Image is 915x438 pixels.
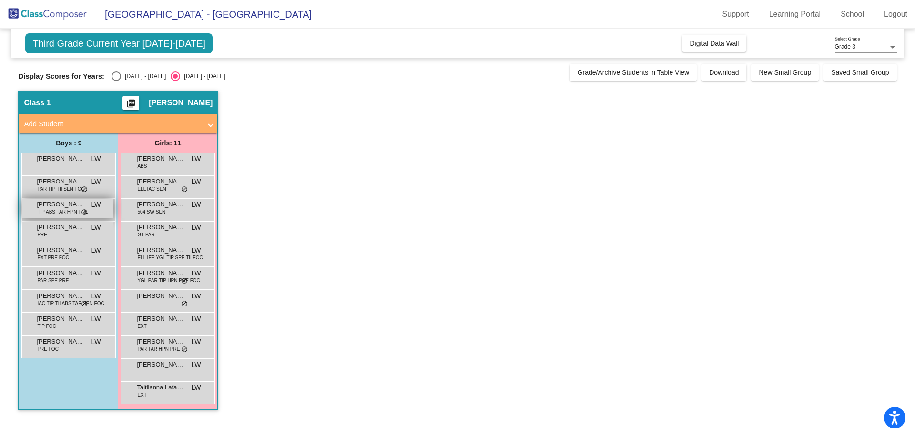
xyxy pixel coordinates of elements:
button: Saved Small Group [823,64,896,81]
span: LW [91,337,101,347]
span: do_not_disturb_alt [81,300,88,308]
span: [PERSON_NAME] [PERSON_NAME] [37,337,84,346]
span: 504 SW SEN [137,208,165,215]
span: LW [91,314,101,324]
mat-expansion-panel-header: Add Student [19,114,217,133]
span: [PERSON_NAME] [137,337,184,346]
span: PRE FOC [37,346,58,353]
span: TIP FOC [37,323,56,330]
span: EXT [137,323,146,330]
span: LW [91,223,101,233]
span: [PERSON_NAME] [149,98,213,108]
mat-radio-group: Select an option [112,71,225,81]
button: Digital Data Wall [682,35,746,52]
span: Download [709,69,739,76]
span: New Small Group [759,69,811,76]
span: LW [191,383,201,393]
span: [PERSON_NAME] [137,177,184,186]
span: [PERSON_NAME] [37,154,84,163]
span: [GEOGRAPHIC_DATA] - [GEOGRAPHIC_DATA] [95,7,312,22]
button: Grade/Archive Students in Table View [570,64,697,81]
span: [PERSON_NAME] [37,177,84,186]
div: Boys : 9 [19,133,118,153]
span: LW [91,200,101,210]
span: GT PAR [137,231,154,238]
span: LW [191,200,201,210]
span: do_not_disturb_alt [181,300,188,308]
span: [PERSON_NAME] [137,154,184,163]
span: [PERSON_NAME] [37,200,84,209]
a: Learning Portal [762,7,829,22]
span: LW [191,223,201,233]
span: LW [191,177,201,187]
div: [DATE] - [DATE] [121,72,166,81]
div: Girls: 11 [118,133,217,153]
span: LW [191,314,201,324]
span: do_not_disturb_alt [181,186,188,194]
span: LW [191,291,201,301]
span: do_not_disturb_alt [181,277,188,285]
span: [PERSON_NAME] ([PERSON_NAME]) [37,291,84,301]
span: LW [191,245,201,255]
span: LW [191,268,201,278]
span: [PERSON_NAME] [37,268,84,278]
span: LW [91,154,101,164]
span: Display Scores for Years: [18,72,104,81]
span: IAC TIP TII ABS TAR SEN FOC [37,300,104,307]
mat-panel-title: Add Student [24,119,201,130]
span: LW [91,291,101,301]
a: School [833,7,872,22]
span: LW [91,177,101,187]
span: PRE [37,231,47,238]
button: New Small Group [751,64,819,81]
span: EXT [137,391,146,398]
span: Saved Small Group [831,69,889,76]
span: [PERSON_NAME] [137,291,184,301]
span: ELL IAC SEN [137,185,166,193]
button: Download [701,64,746,81]
span: ABS [137,163,147,170]
span: Third Grade Current Year [DATE]-[DATE] [25,33,213,53]
span: TIP ABS TAR HPN PRE [37,208,88,215]
a: Logout [876,7,915,22]
span: LW [191,154,201,164]
span: Taitlianna Lafayette [137,383,184,392]
span: Digital Data Wall [690,40,739,47]
span: PAR TIP TII SEN FOC [37,185,84,193]
span: PAR SPE PRE [37,277,69,284]
span: YGL PAR TIP HPN PRE FOC [137,277,200,284]
div: [DATE] - [DATE] [180,72,225,81]
span: do_not_disturb_alt [81,209,88,216]
span: [PERSON_NAME] [137,360,184,369]
a: Support [715,7,757,22]
span: ELL IEP YGL TIP SPE TII FOC [137,254,203,261]
span: Class 1 [24,98,51,108]
span: Grade/Archive Students in Table View [578,69,690,76]
span: PAR TAR HPN PRE [137,346,180,353]
span: LW [191,360,201,370]
span: [PERSON_NAME] [137,200,184,209]
mat-icon: picture_as_pdf [125,99,137,112]
span: [PERSON_NAME] [37,223,84,232]
span: [PERSON_NAME] [137,223,184,232]
span: EXT PRE FOC [37,254,69,261]
span: [PERSON_NAME] [37,245,84,255]
span: Grade 3 [835,43,855,50]
span: [PERSON_NAME] [PERSON_NAME] [137,314,184,324]
button: Print Students Details [122,96,139,110]
span: do_not_disturb_alt [181,346,188,354]
span: LW [191,337,201,347]
span: do_not_disturb_alt [81,186,88,194]
span: LW [91,268,101,278]
span: [PERSON_NAME] [137,245,184,255]
span: [PERSON_NAME] [137,268,184,278]
span: LW [91,245,101,255]
span: [PERSON_NAME] [37,314,84,324]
